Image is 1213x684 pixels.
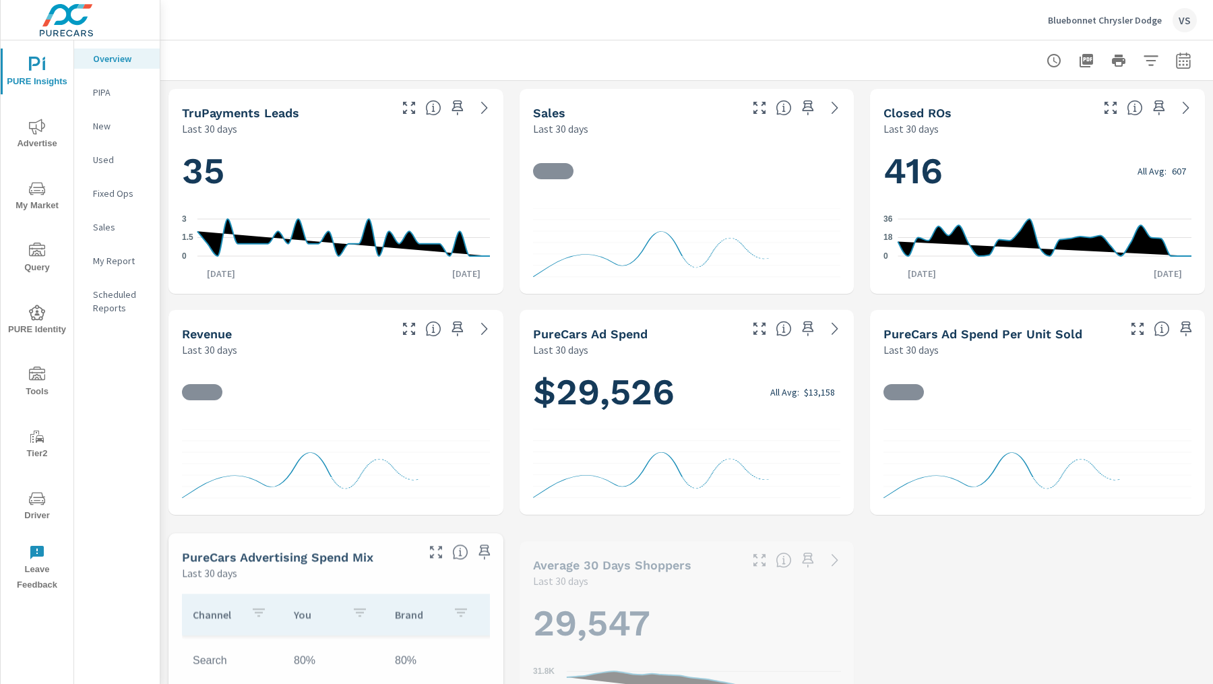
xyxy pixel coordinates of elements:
div: My Report [74,251,160,271]
p: Channel [193,608,240,621]
span: Save this to your personalized report [797,97,819,119]
button: Make Fullscreen [398,318,420,340]
div: nav menu [1,40,73,598]
button: Make Fullscreen [749,318,770,340]
p: Bluebonnet Chrysler Dodge [1048,14,1162,26]
td: 79% [485,644,586,677]
span: Save this to your personalized report [1148,97,1170,119]
p: Last 30 days [182,565,237,581]
h5: Closed ROs [883,106,952,120]
p: PIPA [93,86,149,99]
p: Overview [93,52,149,65]
td: Search [182,644,283,677]
span: The number of truPayments leads. [425,100,441,116]
p: Scheduled Reports [93,288,149,315]
span: My Market [5,181,69,214]
p: Last 30 days [533,342,588,358]
h1: 29,547 [533,600,841,646]
button: Print Report [1105,47,1132,74]
span: Leave Feedback [5,545,69,593]
p: Last 30 days [883,121,939,137]
button: "Export Report to PDF" [1073,47,1100,74]
span: Total cost of media for all PureCars channels for the selected dealership group over the selected... [776,321,792,337]
text: 31.8K [533,666,555,676]
span: Save this to your personalized report [447,318,468,340]
text: 18 [883,233,893,243]
a: See more details in report [824,549,846,571]
p: Used [93,153,149,166]
a: See more details in report [474,318,495,340]
p: All Avg: [770,386,799,397]
span: PURE Insights [5,57,69,90]
p: Last 30 days [533,573,588,589]
span: Save this to your personalized report [797,318,819,340]
span: Tier2 [5,429,69,462]
span: Number of vehicles sold by the dealership over the selected date range. [Source: This data is sou... [776,100,792,116]
h5: PureCars Advertising Spend Mix [182,550,373,564]
p: You [294,608,341,621]
h5: Revenue [182,327,232,341]
a: See more details in report [1175,97,1197,119]
p: Last 30 days [883,342,939,358]
span: Save this to your personalized report [1175,318,1197,340]
button: Make Fullscreen [425,541,447,563]
div: Overview [74,49,160,69]
p: 607 [1172,166,1186,177]
div: New [74,116,160,136]
span: Save this to your personalized report [474,541,495,563]
button: Make Fullscreen [749,97,770,119]
h1: 416 [883,148,1191,194]
button: Make Fullscreen [398,97,420,119]
span: Advertise [5,119,69,152]
span: Number of Repair Orders Closed by the selected dealership group over the selected time range. [So... [1127,100,1143,116]
span: Save this to your personalized report [447,97,468,119]
p: [DATE] [443,267,490,280]
button: Make Fullscreen [1127,318,1148,340]
div: Scheduled Reports [74,284,160,318]
button: Make Fullscreen [749,549,770,571]
h5: Sales [533,106,565,120]
p: $13,158 [804,386,835,397]
a: See more details in report [824,318,846,340]
text: 0 [182,251,187,261]
span: PURE Identity [5,305,69,338]
p: [DATE] [1144,267,1191,280]
p: Sales [93,220,149,234]
span: Average cost of advertising per each vehicle sold at the dealer over the selected date range. The... [1154,321,1170,337]
span: A rolling 30 day total of daily Shoppers on the dealership website, averaged over the selected da... [776,552,792,568]
h5: PureCars Ad Spend Per Unit Sold [883,327,1082,341]
p: [DATE] [197,267,245,280]
p: Last 30 days [182,121,237,137]
h5: truPayments Leads [182,106,299,120]
text: 0 [883,251,888,261]
p: Last 30 days [182,342,237,358]
p: Fixed Ops [93,187,149,200]
text: 3 [182,214,187,224]
div: VS [1173,8,1197,32]
a: See more details in report [824,97,846,119]
p: Brand [395,608,442,621]
h1: $29,526 [533,369,841,414]
td: 80% [384,644,485,677]
span: This table looks at how you compare to the amount of budget you spend per channel as opposed to y... [452,544,468,560]
div: PIPA [74,82,160,102]
a: See more details in report [474,97,495,119]
span: Tools [5,367,69,400]
span: Driver [5,491,69,524]
span: Total sales revenue over the selected date range. [Source: This data is sourced from the dealer’s... [425,321,441,337]
td: 80% [283,644,384,677]
p: Last 30 days [533,121,588,137]
span: Query [5,243,69,276]
div: Fixed Ops [74,183,160,204]
h5: PureCars Ad Spend [533,327,648,341]
text: 36 [883,214,893,224]
h1: 35 [182,148,490,194]
p: My Report [93,254,149,268]
h5: Average 30 Days Shoppers [533,558,691,572]
p: All Avg: [1138,166,1167,177]
p: [DATE] [898,267,945,280]
text: 1.5 [182,233,193,243]
button: Select Date Range [1170,47,1197,74]
span: Save this to your personalized report [797,549,819,571]
p: New [93,119,149,133]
